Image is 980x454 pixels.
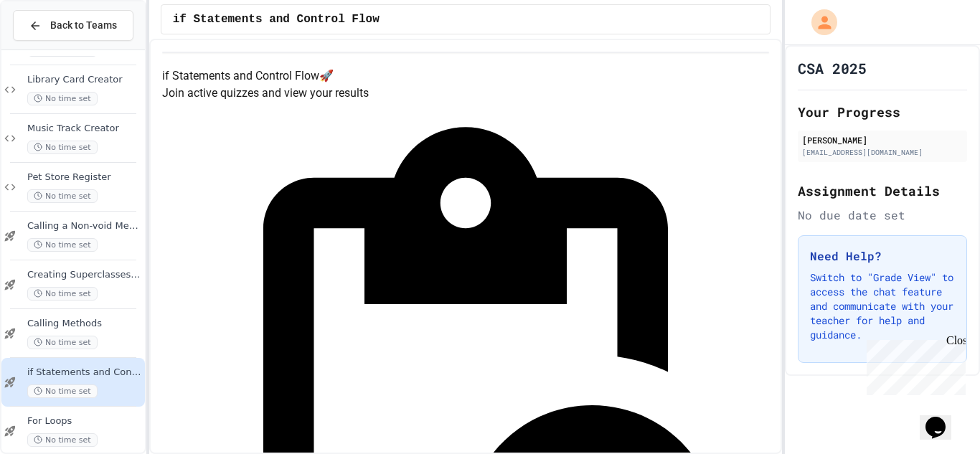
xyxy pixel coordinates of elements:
span: if Statements and Control Flow [27,366,142,379]
div: [EMAIL_ADDRESS][DOMAIN_NAME] [802,147,963,158]
h2: Your Progress [798,102,967,122]
span: if Statements and Control Flow [173,11,380,28]
p: Join active quizzes and view your results [162,85,770,102]
span: Back to Teams [50,18,117,33]
span: For Loops [27,415,142,427]
span: No time set [27,92,98,105]
span: No time set [27,433,98,447]
span: No time set [27,287,98,301]
iframe: chat widget [920,397,966,440]
span: Creating Superclasses and Subclasses [27,269,142,281]
h2: Assignment Details [798,181,967,201]
div: [PERSON_NAME] [802,133,963,146]
div: Chat with us now!Close [6,6,99,91]
span: No time set [27,238,98,252]
span: Music Track Creator [27,123,142,135]
button: Back to Teams [13,10,133,41]
span: Calling Methods [27,318,142,330]
div: No due date set [798,207,967,224]
span: Library Card Creator [27,74,142,86]
span: No time set [27,336,98,349]
h1: CSA 2025 [798,58,867,78]
span: No time set [27,384,98,398]
div: My Account [796,6,841,39]
h4: if Statements and Control Flow 🚀 [162,67,770,85]
iframe: chat widget [861,334,966,395]
h3: Need Help? [810,247,955,265]
p: Switch to "Grade View" to access the chat feature and communicate with your teacher for help and ... [810,270,955,342]
span: Calling a Non-void Method [27,220,142,232]
span: Pet Store Register [27,171,142,184]
span: No time set [27,141,98,154]
span: No time set [27,189,98,203]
